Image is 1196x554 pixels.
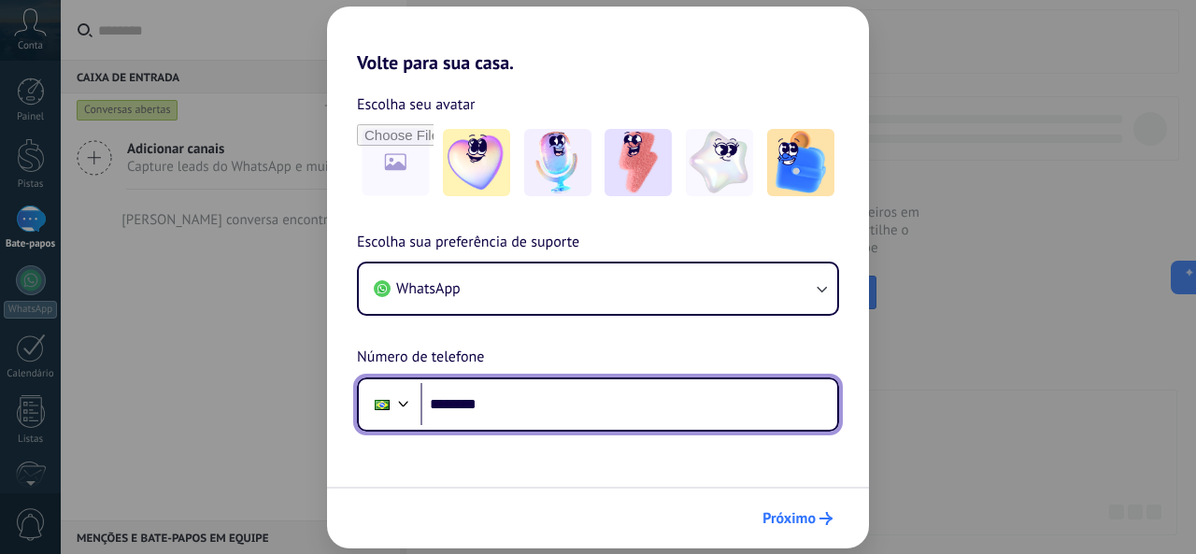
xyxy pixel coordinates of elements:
[357,50,514,75] font: Volte para sua casa.
[359,263,837,314] button: WhatsApp
[357,233,579,251] font: Escolha sua preferência de suporte
[605,129,672,196] img: -3.jpeg
[524,129,591,196] img: -2.jpeg
[767,129,834,196] img: -5.jpeg
[364,385,400,424] div: Brasil: + 55
[357,95,476,114] font: Escolha seu avatar
[443,129,510,196] img: -1.jpeg
[396,279,461,298] font: WhatsApp
[762,509,816,528] font: Próximo
[357,348,484,366] font: Número de telefone
[686,129,753,196] img: -4.jpeg
[754,503,841,534] button: Próximo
